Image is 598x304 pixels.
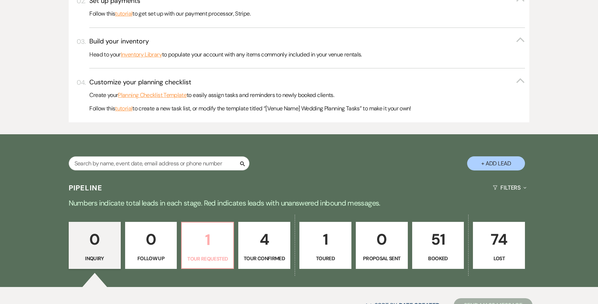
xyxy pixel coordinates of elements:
[89,37,149,46] h3: Build your inventory
[39,197,559,209] p: Numbers indicate total leads in each stage. Red indicates leads with unanswered inbound messages.
[490,178,529,197] button: Filters
[186,255,229,263] p: Tour Requested
[69,183,103,193] h3: Pipeline
[360,227,403,252] p: 0
[89,104,525,113] p: Follow this to create a new task list, or modify the template titled “[Venue Name] Wedding Planni...
[69,156,249,170] input: Search by name, event date, email address or phone number
[360,254,403,262] p: Proposal Sent
[417,254,460,262] p: Booked
[243,254,286,262] p: Tour Confirmed
[89,9,525,18] p: Follow this to get set up with our payment processor, Stripe.
[299,222,351,269] a: 1Toured
[115,9,132,18] a: tutorial
[181,222,234,269] a: 1Tour Requested
[115,104,132,113] a: tutorial
[69,222,121,269] a: 0Inquiry
[478,227,520,252] p: 74
[186,228,229,252] p: 1
[89,78,525,87] button: Customize your planning checklist
[125,222,177,269] a: 0Follow Up
[467,156,525,170] button: + Add Lead
[473,222,525,269] a: 74Lost
[89,78,191,87] h3: Customize your planning checklist
[89,37,525,46] button: Build your inventory
[130,227,172,252] p: 0
[130,254,172,262] p: Follow Up
[238,222,290,269] a: 4Tour Confirmed
[73,254,116,262] p: Inquiry
[356,222,408,269] a: 0Proposal Sent
[304,254,347,262] p: Toured
[89,50,525,59] p: Head to your to populate your account with any items commonly included in your venue rentals.
[121,50,162,59] a: Inventory Library
[304,227,347,252] p: 1
[73,227,116,252] p: 0
[118,90,187,100] a: Planning Checklist Template
[89,90,525,100] p: Create your to easily assign tasks and reminders to newly booked clients.
[417,227,460,252] p: 51
[478,254,520,262] p: Lost
[412,222,464,269] a: 51Booked
[243,227,286,252] p: 4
